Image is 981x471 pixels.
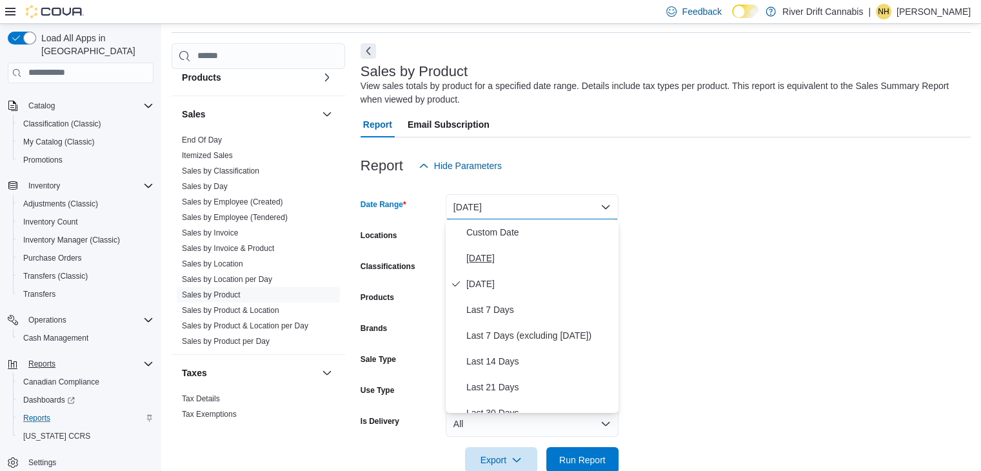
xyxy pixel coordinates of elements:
[408,112,490,137] span: Email Subscription
[18,428,95,444] a: [US_STATE] CCRS
[182,366,207,379] h3: Taxes
[182,181,228,192] span: Sales by Day
[361,230,397,241] label: Locations
[13,409,159,427] button: Reports
[23,356,154,372] span: Reports
[182,213,288,222] a: Sales by Employee (Tendered)
[361,79,964,106] div: View sales totals by product for a specified date range. Details include tax types per product. T...
[13,373,159,391] button: Canadian Compliance
[182,151,233,160] a: Itemized Sales
[182,290,241,299] a: Sales by Product
[18,392,154,408] span: Dashboards
[13,195,159,213] button: Adjustments (Classic)
[182,244,274,253] a: Sales by Invoice & Product
[361,416,399,426] label: Is Delivery
[13,133,159,151] button: My Catalog (Classic)
[18,428,154,444] span: Washington CCRS
[23,455,61,470] a: Settings
[446,219,619,413] div: Select listbox
[182,275,272,284] a: Sales by Location per Day
[182,108,317,121] button: Sales
[18,410,154,426] span: Reports
[466,302,613,317] span: Last 7 Days
[182,197,283,207] span: Sales by Employee (Created)
[28,457,56,468] span: Settings
[18,250,154,266] span: Purchase Orders
[878,4,889,19] span: NH
[466,276,613,292] span: [DATE]
[182,321,308,330] a: Sales by Product & Location per Day
[319,70,335,85] button: Products
[182,243,274,254] span: Sales by Invoice & Product
[182,228,238,238] span: Sales by Invoice
[36,32,154,57] span: Load All Apps in [GEOGRAPHIC_DATA]
[361,64,468,79] h3: Sales by Product
[868,4,871,19] p: |
[182,274,272,285] span: Sales by Location per Day
[361,385,394,396] label: Use Type
[23,253,82,263] span: Purchase Orders
[559,454,606,466] span: Run Report
[466,405,613,421] span: Last 30 Days
[682,5,721,18] span: Feedback
[182,150,233,161] span: Itemized Sales
[182,135,222,145] span: End Of Day
[172,391,345,427] div: Taxes
[897,4,971,19] p: [PERSON_NAME]
[319,106,335,122] button: Sales
[446,194,619,220] button: [DATE]
[13,427,159,445] button: [US_STATE] CCRS
[182,166,259,176] span: Sales by Classification
[466,379,613,395] span: Last 21 Days
[18,286,61,302] a: Transfers
[732,5,759,18] input: Dark Mode
[446,411,619,437] button: All
[23,431,90,441] span: [US_STATE] CCRS
[361,323,387,334] label: Brands
[23,312,72,328] button: Operations
[18,152,154,168] span: Promotions
[466,354,613,369] span: Last 14 Days
[182,135,222,145] a: End Of Day
[18,232,154,248] span: Inventory Manager (Classic)
[18,152,68,168] a: Promotions
[466,250,613,266] span: [DATE]
[182,212,288,223] span: Sales by Employee (Tendered)
[3,97,159,115] button: Catalog
[182,337,270,346] a: Sales by Product per Day
[434,159,502,172] span: Hide Parameters
[182,306,279,315] a: Sales by Product & Location
[23,454,154,470] span: Settings
[182,409,237,419] span: Tax Exemptions
[182,182,228,191] a: Sales by Day
[13,285,159,303] button: Transfers
[182,321,308,331] span: Sales by Product & Location per Day
[182,71,221,84] h3: Products
[361,292,394,303] label: Products
[23,395,75,405] span: Dashboards
[361,261,415,272] label: Classifications
[18,268,93,284] a: Transfers (Classic)
[18,134,100,150] a: My Catalog (Classic)
[18,410,55,426] a: Reports
[182,197,283,206] a: Sales by Employee (Created)
[876,4,891,19] div: Nicole Hurley
[182,259,243,269] span: Sales by Location
[182,228,238,237] a: Sales by Invoice
[28,181,60,191] span: Inventory
[361,158,403,174] h3: Report
[23,289,55,299] span: Transfers
[23,356,61,372] button: Reports
[18,330,154,346] span: Cash Management
[18,330,94,346] a: Cash Management
[182,336,270,346] span: Sales by Product per Day
[23,235,120,245] span: Inventory Manager (Classic)
[182,166,259,175] a: Sales by Classification
[18,214,154,230] span: Inventory Count
[13,231,159,249] button: Inventory Manager (Classic)
[413,153,507,179] button: Hide Parameters
[23,217,78,227] span: Inventory Count
[13,115,159,133] button: Classification (Classic)
[182,71,317,84] button: Products
[18,268,154,284] span: Transfers (Classic)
